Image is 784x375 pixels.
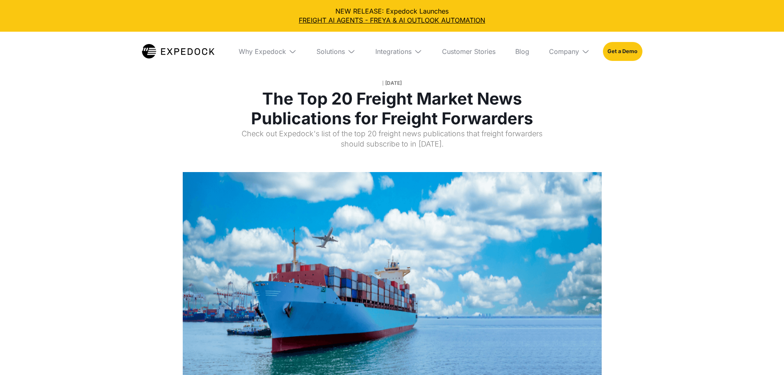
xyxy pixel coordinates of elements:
div: Why Expedock [232,32,303,71]
a: Get a Demo [603,42,642,61]
a: Blog [509,32,536,71]
p: Check out Expedock's list of the top 20 freight news publications that freight forwarders should ... [240,128,545,156]
div: Why Expedock [239,47,286,56]
div: Integrations [369,32,429,71]
div: NEW RELEASE: Expedock Launches [7,7,777,25]
a: FREIGHT AI AGENTS - FREYA & AI OUTLOOK AUTOMATION [7,16,777,25]
div: Integrations [375,47,412,56]
div: [DATE] [385,77,402,89]
div: Company [542,32,596,71]
h1: The Top 20 Freight Market News Publications for Freight Forwarders [240,89,545,128]
div: Solutions [316,47,345,56]
div: Company [549,47,579,56]
a: Customer Stories [435,32,502,71]
div: Solutions [310,32,362,71]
